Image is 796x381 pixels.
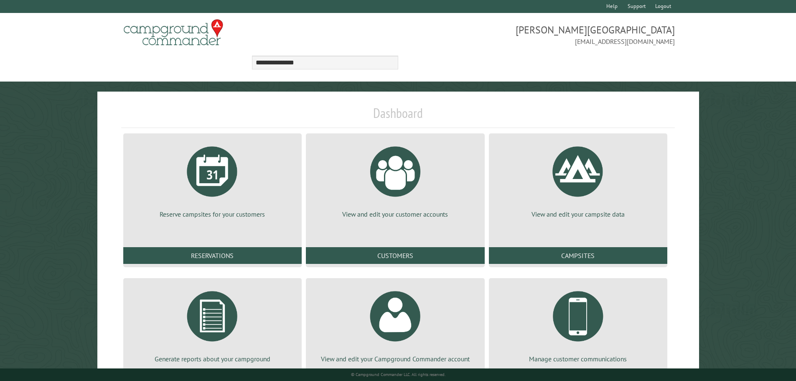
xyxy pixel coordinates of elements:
[316,354,474,363] p: View and edit your Campground Commander account
[123,247,302,264] a: Reservations
[499,140,657,219] a: View and edit your campsite data
[121,16,226,49] img: Campground Commander
[316,285,474,363] a: View and edit your Campground Commander account
[398,23,675,46] span: [PERSON_NAME][GEOGRAPHIC_DATA] [EMAIL_ADDRESS][DOMAIN_NAME]
[306,247,484,264] a: Customers
[121,105,675,128] h1: Dashboard
[133,285,292,363] a: Generate reports about your campground
[133,140,292,219] a: Reserve campsites for your customers
[351,372,445,377] small: © Campground Commander LLC. All rights reserved.
[133,210,292,219] p: Reserve campsites for your customers
[499,354,657,363] p: Manage customer communications
[316,210,474,219] p: View and edit your customer accounts
[489,247,667,264] a: Campsites
[316,140,474,219] a: View and edit your customer accounts
[133,354,292,363] p: Generate reports about your campground
[499,285,657,363] a: Manage customer communications
[499,210,657,219] p: View and edit your campsite data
